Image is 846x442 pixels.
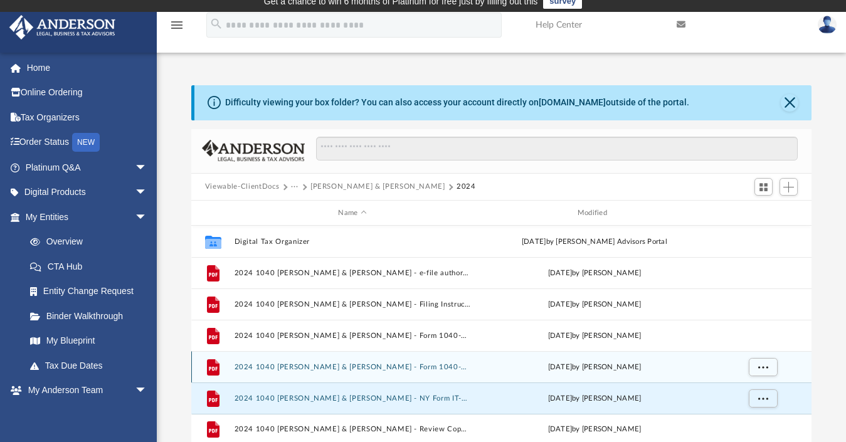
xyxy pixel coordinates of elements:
button: ··· [291,181,299,192]
button: Switch to Grid View [754,178,773,196]
i: search [209,17,223,31]
a: [DOMAIN_NAME] [539,97,606,107]
div: Name [233,208,470,219]
a: Binder Walkthrough [18,303,166,329]
input: Search files and folders [316,137,798,160]
div: id [197,208,228,219]
div: [DATE] by [PERSON_NAME] [476,362,712,373]
div: [DATE] by [PERSON_NAME] [476,268,712,279]
button: 2024 1040 [PERSON_NAME] & [PERSON_NAME] - Form 1040-V Payment Voucher.pdf [234,363,470,371]
a: Online Ordering [9,80,166,105]
button: 2024 1040 [PERSON_NAME] & [PERSON_NAME] - Form 1040-ES Estimated Tax Voucher.pdf [234,332,470,340]
button: Digital Tax Organizer [234,238,470,246]
div: [DATE] by [PERSON_NAME] Advisors Portal [476,236,712,248]
div: Modified [476,208,713,219]
button: 2024 [457,181,476,192]
button: More options [749,358,778,377]
button: 2024 1040 [PERSON_NAME] & [PERSON_NAME] - Review Copy.pdf [234,426,470,434]
img: User Pic [818,16,837,34]
a: menu [169,24,184,33]
span: arrow_drop_down [135,155,160,181]
a: My Blueprint [18,329,160,354]
button: Close [781,94,798,112]
button: Viewable-ClientDocs [205,181,279,192]
img: Anderson Advisors Platinum Portal [6,15,119,39]
a: Tax Organizers [9,105,166,130]
button: [PERSON_NAME] & [PERSON_NAME] [310,181,445,192]
a: My Entitiesarrow_drop_down [9,204,166,229]
a: CTA Hub [18,254,166,279]
button: 2024 1040 [PERSON_NAME] & [PERSON_NAME] - Filing Instructions.pdf [234,300,470,308]
span: arrow_drop_down [135,204,160,230]
a: My Anderson Teamarrow_drop_down [9,378,160,403]
div: NEW [72,133,100,152]
span: arrow_drop_down [135,378,160,404]
div: Difficulty viewing your box folder? You can also access your account directly on outside of the p... [225,96,689,109]
span: arrow_drop_down [135,180,160,206]
button: Add [780,178,798,196]
div: [DATE] by [PERSON_NAME] [476,299,712,310]
div: [DATE] by [PERSON_NAME] [476,424,712,436]
a: Home [9,55,166,80]
button: 2024 1040 [PERSON_NAME] & [PERSON_NAME] - NY Form IT-201-V Payment Voucher.pdf [234,394,470,403]
div: id [718,208,806,219]
i: menu [169,18,184,33]
a: Tax Due Dates [18,353,166,378]
a: Order StatusNEW [9,130,166,155]
button: 2024 1040 [PERSON_NAME] & [PERSON_NAME] - e-file authorization - please sign.pdf [234,269,470,277]
div: [DATE] by [PERSON_NAME] [476,393,712,404]
a: Digital Productsarrow_drop_down [9,180,166,205]
a: Platinum Q&Aarrow_drop_down [9,155,166,180]
a: Entity Change Request [18,279,166,304]
div: [DATE] by [PERSON_NAME] [476,330,712,342]
a: Overview [18,229,166,255]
